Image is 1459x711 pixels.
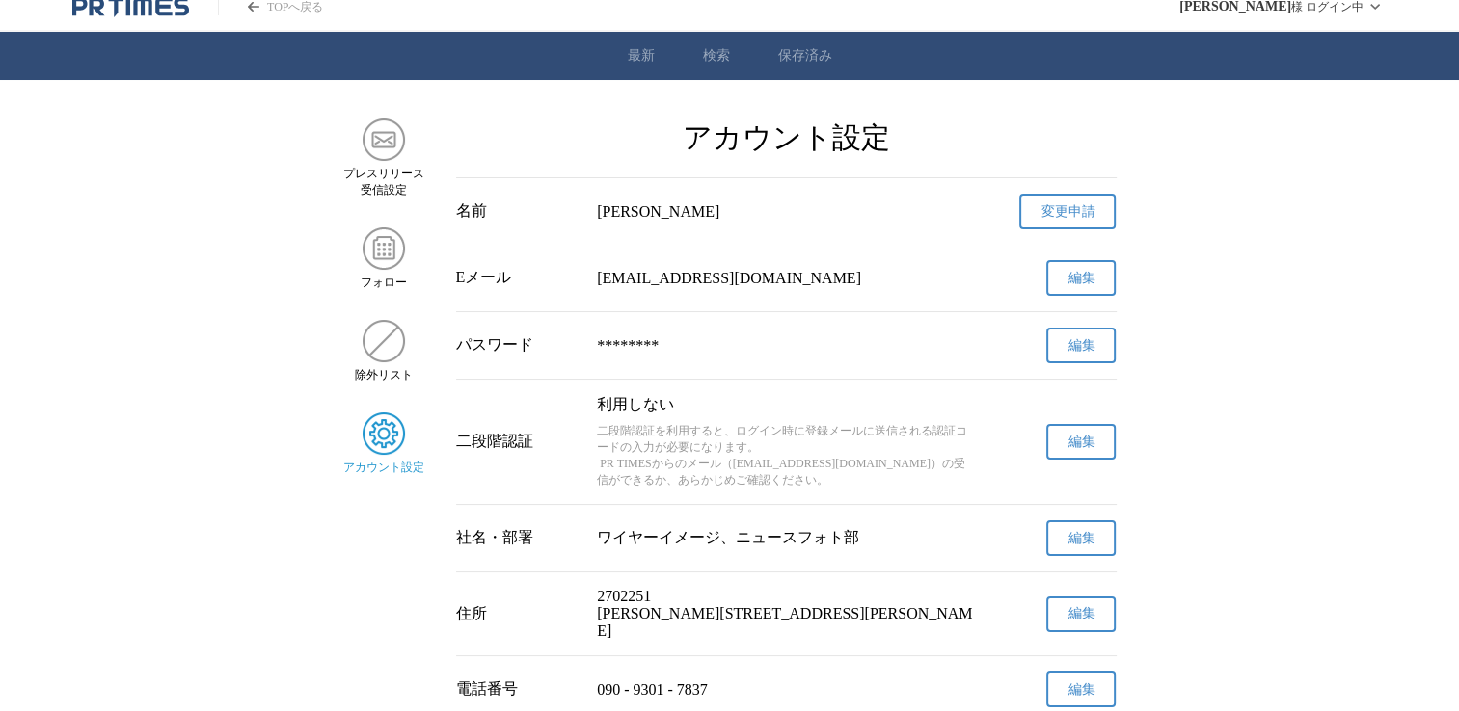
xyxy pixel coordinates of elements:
p: ワイヤーイメージ、ニュースフォト部 [597,528,975,548]
button: 編集 [1046,424,1116,460]
a: アカウント設定アカウント設定 [343,412,425,476]
p: 二段階認証を利用すると、ログイン時に登録メールに送信される認証コードの入力が必要になります。 PR TIMESからのメール（[EMAIL_ADDRESS][DOMAIN_NAME]）の受信ができ... [597,423,975,488]
a: 最新 [628,47,655,65]
img: フォロー [363,227,405,270]
a: フォローフォロー [343,227,425,291]
img: アカウント設定 [363,412,405,455]
a: 除外リスト除外リスト [343,320,425,383]
div: 社名・部署 [456,528,582,548]
a: プレスリリース 受信設定プレスリリース 受信設定 [343,118,425,198]
span: 編集 [1067,681,1094,698]
button: 編集 [1046,260,1116,296]
div: 電話番号 [456,679,582,699]
button: 編集 [1046,596,1116,632]
div: 住所 [456,604,582,624]
span: フォロー [361,275,407,291]
img: 除外リスト [363,320,405,362]
h2: アカウント設定 [456,118,1117,158]
span: 編集 [1067,530,1094,547]
p: [EMAIL_ADDRESS][DOMAIN_NAME] [597,270,975,287]
p: 利用しない [597,395,975,415]
div: [PERSON_NAME] [597,203,975,221]
div: パスワード [456,335,582,355]
a: 保存済み [778,47,832,65]
a: 変更申請 [1019,194,1116,229]
span: 編集 [1067,605,1094,622]
a: 検索 [703,47,730,65]
button: 編集 [1046,671,1116,707]
div: 二段階認証 [456,432,582,452]
button: 編集 [1046,520,1116,556]
p: 090 - 9301 - 7837 [597,681,975,698]
div: Eメール [456,268,582,288]
div: 名前 [456,201,582,222]
span: 編集 [1067,337,1094,355]
span: アカウント設定 [343,460,424,476]
button: 編集 [1046,328,1116,363]
img: プレスリリース 受信設定 [363,118,405,161]
span: 除外リスト [355,367,413,383]
span: 編集 [1067,270,1094,287]
span: 編集 [1067,434,1094,451]
span: プレスリリース 受信設定 [343,166,424,198]
p: 2702251 [PERSON_NAME][STREET_ADDRESS][PERSON_NAME] [597,588,975,640]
